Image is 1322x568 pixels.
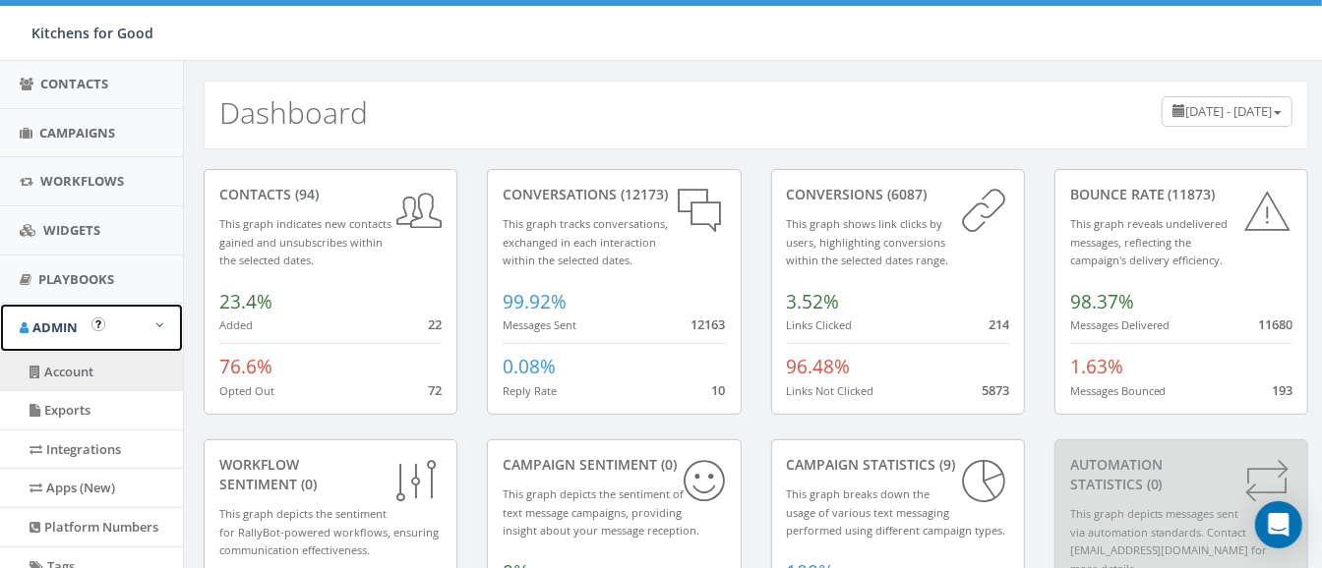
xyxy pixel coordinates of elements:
[787,486,1006,538] small: This graph breaks down the usage of various text messaging performed using different campaign types.
[936,455,956,474] span: (9)
[91,317,105,331] button: Open In-App Guide
[219,506,439,557] small: This graph depicts the sentiment for RallyBot-powered workflows, ensuring communication effective...
[989,315,1009,333] span: 214
[1070,289,1134,314] span: 98.37%
[503,455,725,475] div: Campaign Sentiment
[31,24,153,42] span: Kitchens for Good
[787,383,874,398] small: Links Not Clicked
[219,383,274,398] small: Opted Out
[40,172,124,190] span: Workflows
[428,315,442,333] span: 22
[691,315,726,333] span: 12163
[503,354,556,379] span: 0.08%
[787,317,853,332] small: Links Clicked
[219,289,272,314] span: 23.4%
[787,216,949,267] small: This graph shows link clicks by users, highlighting conversions within the selected dates range.
[1255,501,1302,548] div: Open Intercom Messenger
[32,318,78,336] span: Admin
[40,75,108,92] span: Contacts
[43,221,100,239] span: Widgets
[503,289,567,314] span: 99.92%
[787,185,1009,204] div: conversions
[1070,317,1171,332] small: Messages Delivered
[1070,185,1292,204] div: Bounce Rate
[503,486,699,538] small: This graph depicts the sentiment of text message campaigns, providing insight about your message ...
[219,317,253,332] small: Added
[787,354,851,379] span: 96.48%
[657,455,677,474] span: (0)
[1258,315,1292,333] span: 11680
[617,185,668,203] span: (12173)
[1070,216,1229,267] small: This graph reveals undelivered messages, reflecting the campaign's delivery efficiency.
[787,455,1009,475] div: Campaign Statistics
[1070,383,1167,398] small: Messages Bounced
[219,96,368,129] h2: Dashboard
[1272,381,1292,399] span: 193
[503,185,725,204] div: conversations
[219,455,442,494] div: Workflow Sentiment
[503,317,576,332] small: Messages Sent
[1185,102,1272,120] span: [DATE] - [DATE]
[712,381,726,399] span: 10
[291,185,319,203] span: (94)
[39,124,115,142] span: Campaigns
[1070,354,1123,379] span: 1.63%
[503,383,557,398] small: Reply Rate
[219,185,442,204] div: contacts
[297,475,317,493] span: (0)
[219,216,391,267] small: This graph indicates new contacts gained and unsubscribes within the selected dates.
[884,185,928,203] span: (6087)
[503,216,668,267] small: This graph tracks conversations, exchanged in each interaction within the selected dates.
[38,270,114,288] span: Playbooks
[982,381,1009,399] span: 5873
[219,354,272,379] span: 76.6%
[787,289,840,314] span: 3.52%
[428,381,442,399] span: 72
[1070,455,1292,494] div: Automation Statistics
[1165,185,1216,203] span: (11873)
[1143,475,1163,493] span: (0)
